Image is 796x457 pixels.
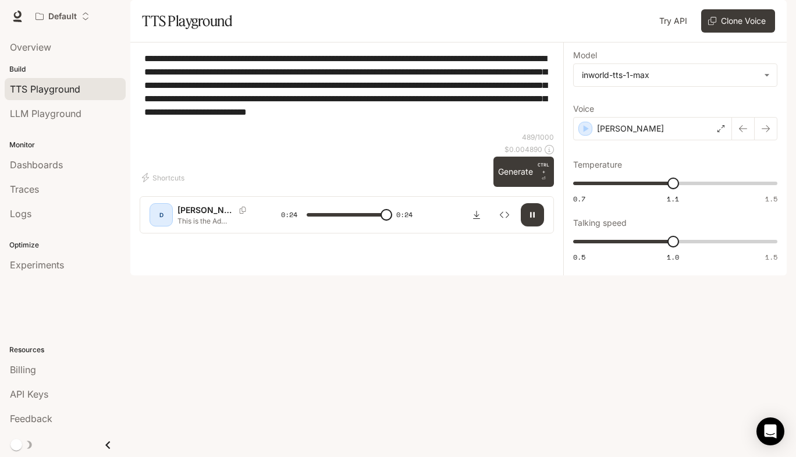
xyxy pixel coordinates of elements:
button: Open workspace menu [30,5,95,28]
p: [PERSON_NAME] [177,204,234,216]
a: Try API [655,9,692,33]
p: ⏎ [538,161,549,182]
button: Inspect [493,203,516,226]
button: Clone Voice [701,9,775,33]
button: Copy Voice ID [234,207,251,214]
p: [PERSON_NAME] [597,123,664,134]
div: Open Intercom Messenger [756,417,784,445]
p: Temperature [573,161,622,169]
h1: TTS Playground [142,9,232,33]
div: inworld-tts-1-max [574,64,777,86]
p: Default [48,12,77,22]
span: 1.5 [765,194,777,204]
p: 489 / 1000 [522,132,554,142]
span: 1.1 [667,194,679,204]
button: Shortcuts [140,168,189,187]
span: 0.7 [573,194,585,204]
span: 0.5 [573,252,585,262]
div: inworld-tts-1-max [582,69,758,81]
p: Voice [573,105,594,113]
button: GenerateCTRL +⏎ [493,157,554,187]
p: Model [573,51,597,59]
p: CTRL + [538,161,549,175]
p: This is the Ad Approvals Edit form. It allows you to manage and update the approval process for a... [177,216,253,226]
span: 0:24 [281,209,297,221]
span: 0:24 [396,209,413,221]
span: 1.0 [667,252,679,262]
div: D [152,206,170,224]
p: Talking speed [573,219,627,227]
button: Download audio [465,203,488,226]
span: 1.5 [765,252,777,262]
